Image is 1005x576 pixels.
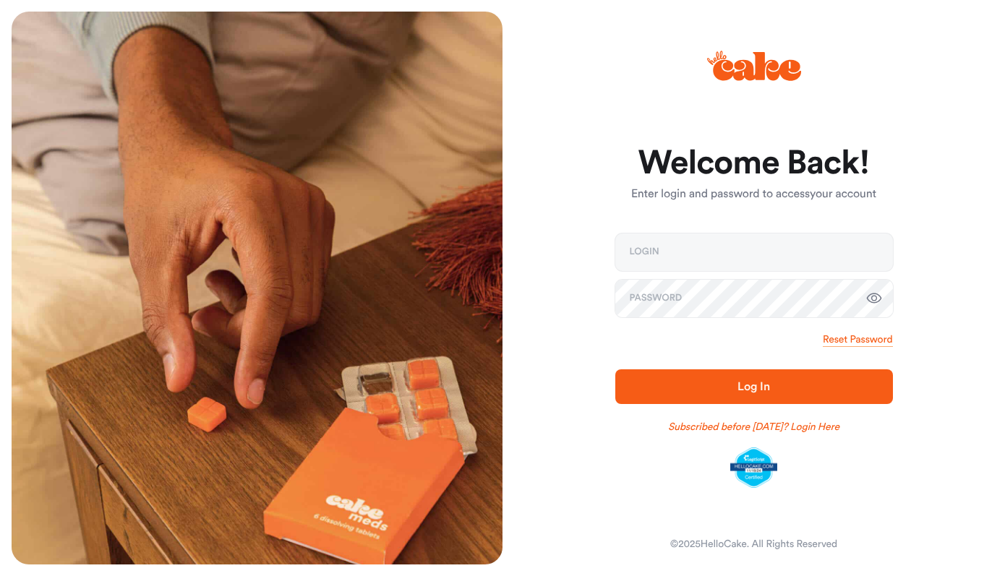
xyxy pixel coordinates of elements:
[615,146,893,181] h1: Welcome Back!
[615,186,893,203] p: Enter login and password to access your account
[670,537,837,551] div: © 2025 HelloCake. All Rights Reserved
[730,447,777,488] img: legit-script-certified.png
[668,420,839,434] a: Subscribed before [DATE]? Login Here
[615,369,893,404] button: Log In
[823,332,892,347] a: Reset Password
[737,381,769,392] span: Log In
